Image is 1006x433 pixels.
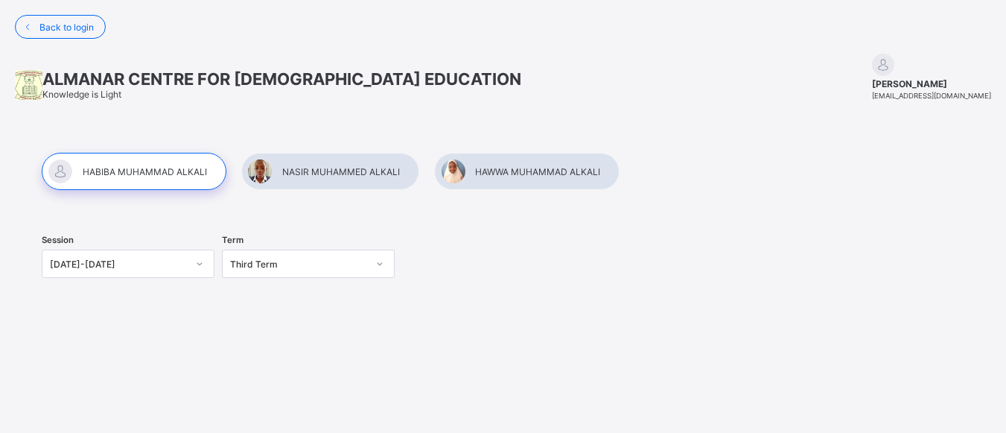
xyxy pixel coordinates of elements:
[42,235,74,245] span: Session
[872,78,991,89] span: [PERSON_NAME]
[42,69,521,89] span: ALMANAR CENTRE FOR [DEMOGRAPHIC_DATA] EDUCATION
[42,89,121,100] span: Knowledge is Light
[872,92,991,100] span: [EMAIL_ADDRESS][DOMAIN_NAME]
[15,70,42,100] img: School logo
[872,54,894,76] img: default.svg
[50,259,187,270] div: [DATE]-[DATE]
[222,235,243,245] span: Term
[39,22,94,33] span: Back to login
[230,259,367,270] div: Third Term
